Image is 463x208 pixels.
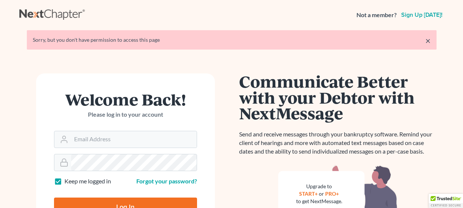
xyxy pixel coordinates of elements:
p: Please log in to your account [54,110,197,119]
a: Sign up [DATE]! [400,12,444,18]
a: START+ [299,190,318,197]
div: Sorry, but you don't have permission to access this page [33,36,431,44]
label: Keep me logged in [64,177,111,186]
a: PRO+ [325,190,339,197]
input: Email Address [71,131,197,148]
h1: Welcome Back! [54,91,197,107]
div: to get NextMessage. [296,198,342,205]
h1: Communicate Better with your Debtor with NextMessage [239,73,437,121]
p: Send and receive messages through your bankruptcy software. Remind your client of hearings and mo... [239,130,437,156]
div: TrustedSite Certified [429,194,463,208]
a: Forgot your password? [136,177,197,185]
a: × [425,36,431,45]
div: Upgrade to [296,183,342,190]
strong: Not a member? [356,11,397,19]
span: or [319,190,324,197]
